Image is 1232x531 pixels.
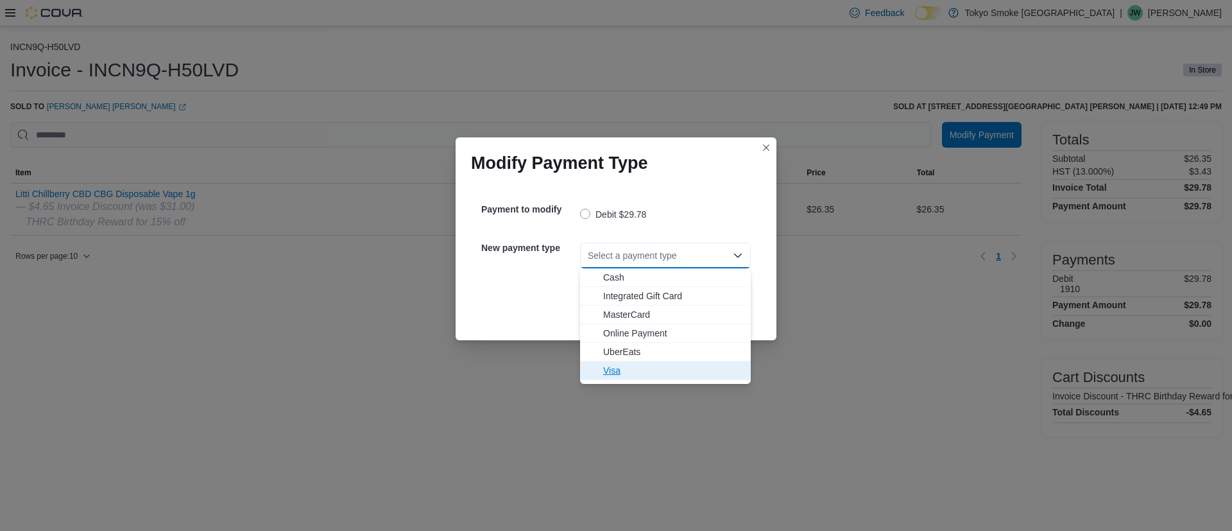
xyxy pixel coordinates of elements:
[758,140,774,155] button: Closes this modal window
[603,327,743,340] span: Online Payment
[580,207,646,222] label: Debit $29.78
[481,235,577,261] h5: New payment type
[588,248,589,263] input: Accessible screen reader label
[603,308,743,321] span: MasterCard
[580,306,751,324] button: MasterCard
[580,268,751,287] button: Cash
[580,287,751,306] button: Integrated Gift Card
[580,268,751,380] div: Choose from the following options
[580,343,751,361] button: UberEats
[733,250,743,261] button: Close list of options
[580,361,751,380] button: Visa
[580,324,751,343] button: Online Payment
[471,153,648,173] h1: Modify Payment Type
[603,345,743,358] span: UberEats
[603,364,743,377] span: Visa
[603,271,743,284] span: Cash
[481,196,577,222] h5: Payment to modify
[603,290,743,302] span: Integrated Gift Card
